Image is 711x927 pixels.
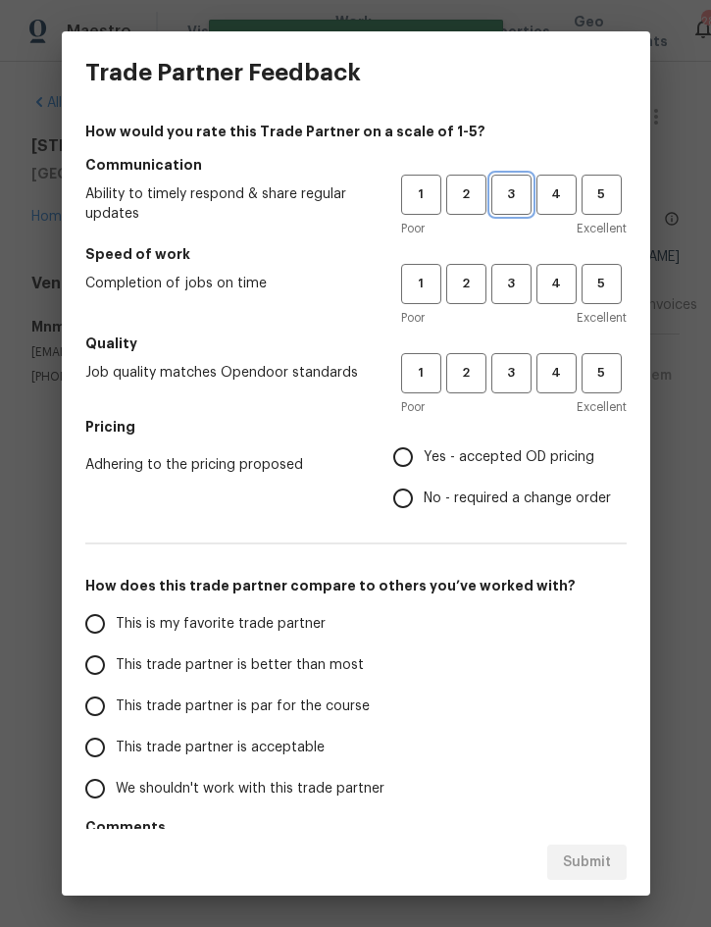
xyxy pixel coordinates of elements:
span: Adhering to the pricing proposed [85,455,362,475]
button: 5 [582,175,622,215]
button: 1 [401,175,441,215]
h5: Comments [85,817,627,837]
button: 2 [446,353,486,393]
span: This trade partner is better than most [116,655,364,676]
span: 3 [493,183,530,206]
button: 1 [401,353,441,393]
div: Pricing [393,437,627,519]
button: 4 [536,175,577,215]
span: Ability to timely respond & share regular updates [85,184,370,224]
h5: Communication [85,155,627,175]
span: This is my favorite trade partner [116,614,326,635]
h5: Pricing [85,417,627,437]
button: 1 [401,264,441,304]
button: 3 [491,175,532,215]
button: 4 [536,353,577,393]
span: 5 [584,362,620,385]
h4: How would you rate this Trade Partner on a scale of 1-5? [85,122,627,141]
button: 3 [491,264,532,304]
span: 1 [403,183,439,206]
h5: Speed of work [85,244,627,264]
span: 3 [493,273,530,295]
span: Poor [401,219,425,238]
h5: How does this trade partner compare to others you’ve worked with? [85,576,627,595]
button: 5 [582,264,622,304]
span: No - required a change order [424,489,611,509]
span: 4 [538,183,575,206]
span: Excellent [577,308,627,328]
span: Yes - accepted OD pricing [424,447,594,468]
h5: Quality [85,334,627,353]
span: 4 [538,362,575,385]
button: 2 [446,175,486,215]
h3: Trade Partner Feedback [85,59,361,86]
span: Excellent [577,397,627,417]
button: 4 [536,264,577,304]
span: 2 [448,183,484,206]
span: 4 [538,273,575,295]
button: 3 [491,353,532,393]
span: Excellent [577,219,627,238]
span: Poor [401,308,425,328]
span: 5 [584,273,620,295]
button: 2 [446,264,486,304]
span: Job quality matches Opendoor standards [85,363,370,383]
span: 1 [403,362,439,385]
span: 2 [448,273,484,295]
span: 3 [493,362,530,385]
span: This trade partner is acceptable [116,738,325,758]
div: How does this trade partner compare to others you’ve worked with? [85,603,627,809]
span: This trade partner is par for the course [116,696,370,717]
span: Poor [401,397,425,417]
span: We shouldn't work with this trade partner [116,779,384,799]
span: 1 [403,273,439,295]
span: 2 [448,362,484,385]
button: 5 [582,353,622,393]
span: 5 [584,183,620,206]
span: Completion of jobs on time [85,274,370,293]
